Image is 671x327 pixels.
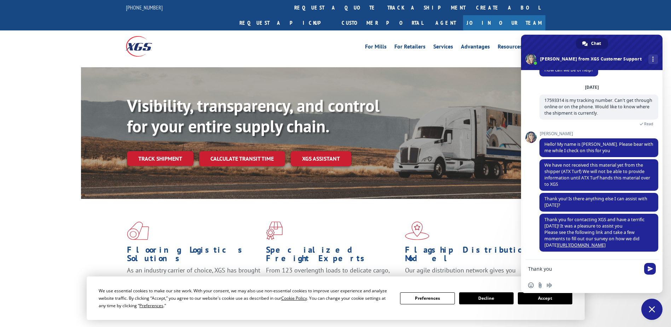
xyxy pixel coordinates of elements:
img: xgs-icon-focused-on-flooring-red [266,222,283,240]
div: [DATE] [585,85,599,90]
span: Hello! My name is [PERSON_NAME]. Please bear with me while I check on this for you [544,141,653,154]
div: Chat [576,38,608,49]
a: Customer Portal [336,15,428,30]
span: Chat [591,38,601,49]
span: We have not received this material yet from the shipper (ATX Turf) We will not be able to provide... [544,162,650,187]
span: As an industry carrier of choice, XGS has brought innovation and dedication to flooring logistics... [127,266,260,291]
a: [PHONE_NUMBER] [126,4,163,11]
button: Accept [518,292,572,304]
span: Thank you! Is there anything else I can assist with [DATE]? [544,196,647,208]
h1: Flooring Logistics Solutions [127,246,261,266]
div: Cookie Consent Prompt [87,276,585,320]
a: Join Our Team [463,15,545,30]
p: From 123 overlength loads to delicate cargo, our experienced staff knows the best way to move you... [266,266,400,298]
img: xgs-icon-flagship-distribution-model-red [405,222,429,240]
span: Our agile distribution network gives you nationwide inventory management on demand. [405,266,535,283]
div: Close chat [641,299,663,320]
img: xgs-icon-total-supply-chain-intelligence-red [127,222,149,240]
button: Decline [459,292,514,304]
span: How can we be of help? [544,67,593,73]
a: For Mills [365,44,387,52]
span: Read [644,121,653,126]
span: 17593314 is my tracking number. Can't get through online or on the phone. Would like to know wher... [544,97,652,116]
div: More channels [648,54,658,64]
span: Thank you for contacting XGS and have a terrific [DATE]! It was a pleasure to assist you Please s... [544,217,644,248]
span: Cookie Policy [281,295,307,301]
div: We use essential cookies to make our site work. With your consent, we may also use non-essential ... [99,287,392,309]
b: Visibility, transparency, and control for your entire supply chain. [127,94,380,137]
span: [PERSON_NAME] [539,131,658,136]
span: Insert an emoji [528,282,534,288]
span: Send a file [537,282,543,288]
span: Send [644,263,656,275]
a: For Retailers [394,44,426,52]
a: Track shipment [127,151,193,166]
a: Resources [498,44,522,52]
h1: Flagship Distribution Model [405,246,539,266]
a: [URL][DOMAIN_NAME] [558,242,606,248]
a: Services [433,44,453,52]
a: XGS ASSISTANT [291,151,351,166]
textarea: Compose your message... [528,266,640,272]
span: Audio message [546,282,552,288]
a: Agent [428,15,463,30]
a: Request a pickup [234,15,336,30]
h1: Specialized Freight Experts [266,246,400,266]
span: Preferences [139,303,163,309]
a: Advantages [461,44,490,52]
a: Calculate transit time [199,151,285,166]
button: Preferences [400,292,455,304]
